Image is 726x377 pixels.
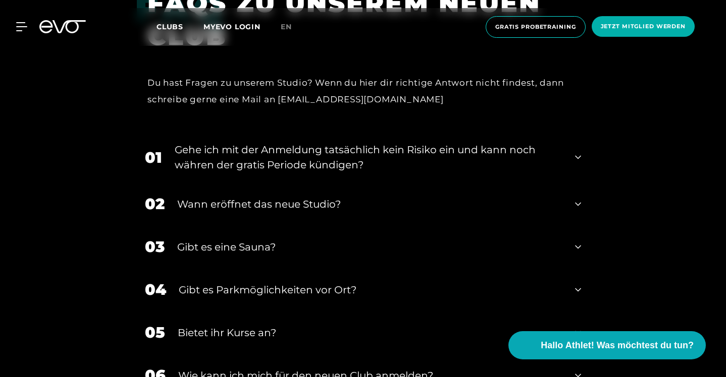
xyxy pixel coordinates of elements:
[177,239,562,255] div: Gibt es eine Sauna?
[281,21,304,33] a: en
[203,22,261,31] a: MYEVO LOGIN
[177,197,562,212] div: Wann eröffnet das neue Studio?
[601,22,686,31] span: Jetzt Mitglied werden
[541,339,694,352] span: Hallo Athlet! Was möchtest du tun?
[175,142,562,172] div: Gehe ich mit der Anmeldung tatsächlich kein Risiko ein und kann noch währen der gratis Periode kü...
[508,331,706,359] button: Hallo Athlet! Was möchtest du tun?
[147,75,566,107] div: Du hast Fragen zu unserem Studio? Wenn du hier dir richtige Antwort nicht findest, dann schreibe ...
[281,22,292,31] span: en
[483,16,589,38] a: Gratis Probetraining
[589,16,698,38] a: Jetzt Mitglied werden
[178,325,562,340] div: Bietet ihr Kurse an?
[145,146,162,169] div: 01
[179,282,562,297] div: Gibt es Parkmöglichkeiten vor Ort?
[145,278,166,301] div: 04
[145,235,165,258] div: 03
[157,22,203,31] a: Clubs
[145,193,165,215] div: 02
[495,23,576,31] span: Gratis Probetraining
[145,321,165,344] div: 05
[157,22,183,31] span: Clubs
